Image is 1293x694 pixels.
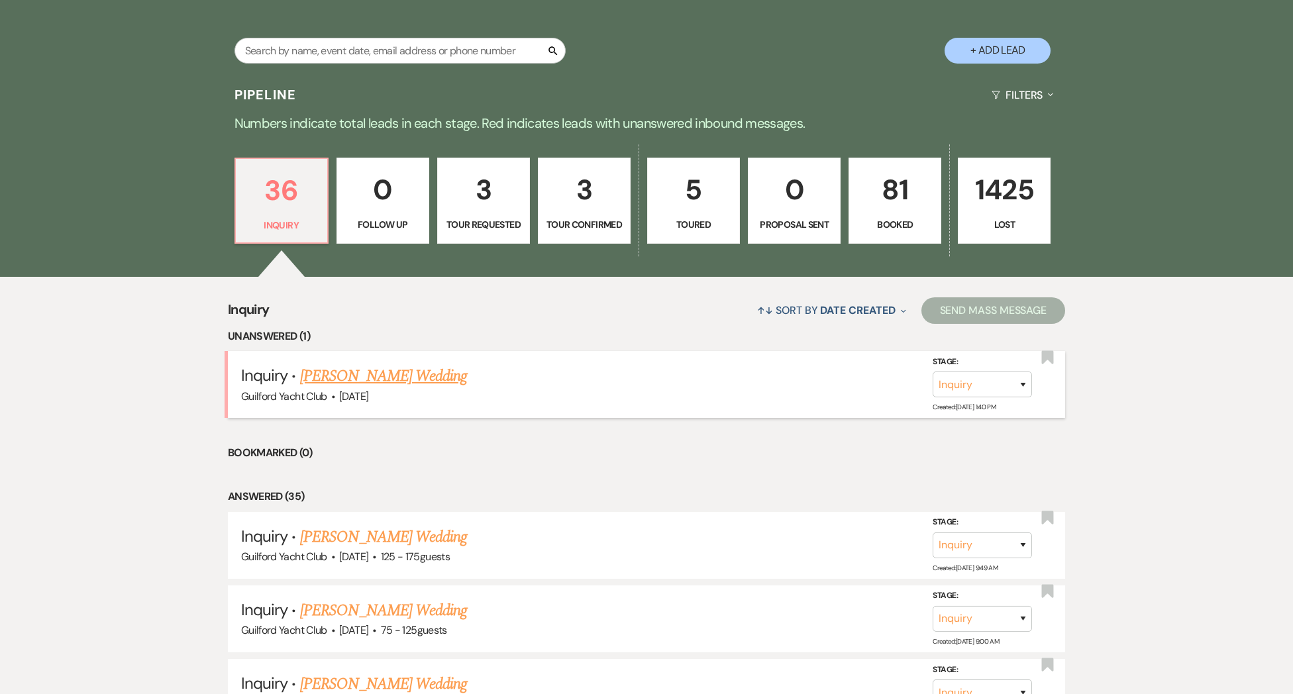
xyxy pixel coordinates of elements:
[241,673,287,693] span: Inquiry
[336,158,429,244] a: 0Follow Up
[228,328,1065,345] li: Unanswered (1)
[228,444,1065,462] li: Bookmarked (0)
[339,623,368,637] span: [DATE]
[339,550,368,564] span: [DATE]
[656,168,731,212] p: 5
[546,168,622,212] p: 3
[241,550,327,564] span: Guilford Yacht Club
[933,637,999,646] span: Created: [DATE] 9:00 AM
[921,297,1066,324] button: Send Mass Message
[857,168,933,212] p: 81
[170,113,1123,134] p: Numbers indicate total leads in each stage. Red indicates leads with unanswered inbound messages.
[933,589,1032,603] label: Stage:
[538,158,631,244] a: 3Tour Confirmed
[546,217,622,232] p: Tour Confirmed
[756,168,832,212] p: 0
[656,217,731,232] p: Toured
[446,168,521,212] p: 3
[241,526,287,546] span: Inquiry
[820,303,895,317] span: Date Created
[958,158,1051,244] a: 1425Lost
[966,168,1042,212] p: 1425
[381,550,450,564] span: 125 - 175 guests
[234,38,566,64] input: Search by name, event date, email address or phone number
[241,623,327,637] span: Guilford Yacht Club
[933,515,1032,530] label: Stage:
[228,488,1065,505] li: Answered (35)
[381,623,447,637] span: 75 - 125 guests
[933,564,998,572] span: Created: [DATE] 9:49 AM
[339,389,368,403] span: [DATE]
[966,217,1042,232] p: Lost
[933,662,1032,677] label: Stage:
[986,77,1059,113] button: Filters
[437,158,530,244] a: 3Tour Requested
[446,217,521,232] p: Tour Requested
[647,158,740,244] a: 5Toured
[241,389,327,403] span: Guilford Yacht Club
[345,217,421,232] p: Follow Up
[300,599,468,622] a: [PERSON_NAME] Wedding
[756,217,832,232] p: Proposal Sent
[945,38,1051,64] button: + Add Lead
[300,364,468,388] a: [PERSON_NAME] Wedding
[300,525,468,549] a: [PERSON_NAME] Wedding
[228,299,270,328] span: Inquiry
[752,293,911,328] button: Sort By Date Created
[933,355,1032,370] label: Stage:
[234,158,329,244] a: 36Inquiry
[748,158,841,244] a: 0Proposal Sent
[757,303,773,317] span: ↑↓
[857,217,933,232] p: Booked
[244,168,319,213] p: 36
[244,218,319,232] p: Inquiry
[241,599,287,620] span: Inquiry
[933,403,996,411] span: Created: [DATE] 1:40 PM
[345,168,421,212] p: 0
[234,85,297,104] h3: Pipeline
[241,365,287,385] span: Inquiry
[849,158,941,244] a: 81Booked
